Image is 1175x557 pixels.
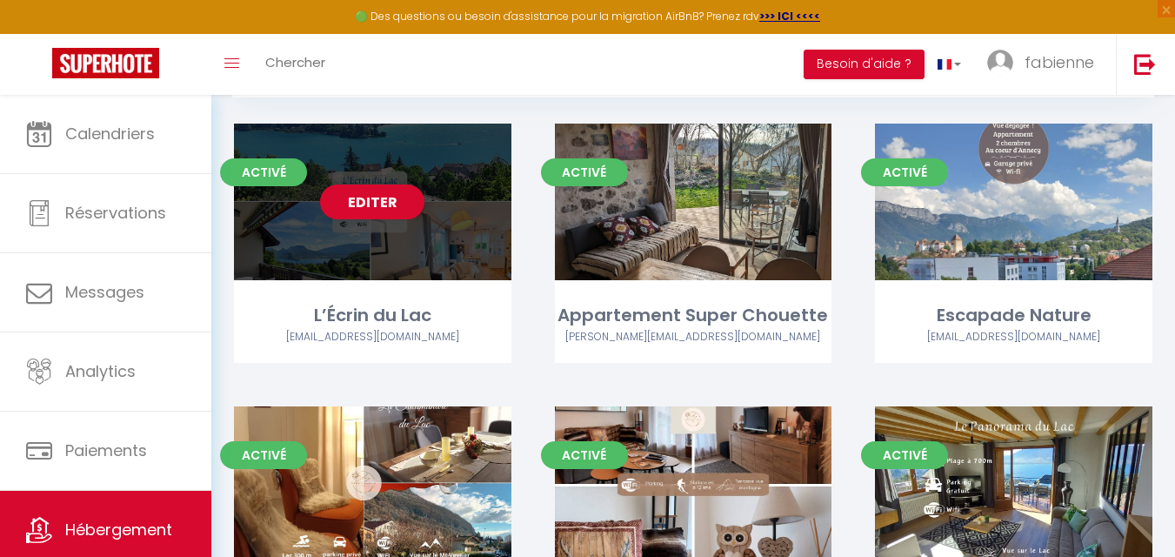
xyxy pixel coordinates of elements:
[65,123,155,144] span: Calendriers
[52,48,159,78] img: Super Booking
[555,302,832,329] div: Appartement Super Chouette
[861,441,948,469] span: Activé
[804,50,925,79] button: Besoin d'aide ?
[875,302,1152,329] div: Escapade Nature
[541,441,628,469] span: Activé
[1134,53,1156,75] img: logout
[861,158,948,186] span: Activé
[1025,51,1094,73] span: fabienne
[65,281,144,303] span: Messages
[220,158,307,186] span: Activé
[234,302,511,329] div: L’Écrin du Lac
[541,158,628,186] span: Activé
[220,441,307,469] span: Activé
[252,34,338,95] a: Chercher
[65,360,136,382] span: Analytics
[759,9,820,23] a: >>> ICI <<<<
[65,519,172,540] span: Hébergement
[65,202,166,224] span: Réservations
[234,329,511,346] div: Airbnb
[555,329,832,346] div: Airbnb
[974,34,1116,95] a: ... fabienne
[265,53,325,71] span: Chercher
[987,50,1013,76] img: ...
[65,440,147,461] span: Paiements
[320,185,424,219] a: Editer
[875,329,1152,346] div: Airbnb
